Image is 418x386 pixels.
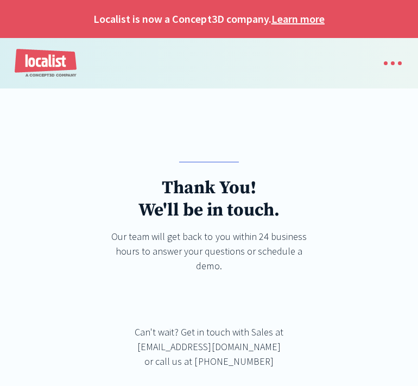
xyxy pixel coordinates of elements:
[105,229,314,273] div: Our team will get back to you within 24 business hours to answer your questions or schedule a demo.
[138,177,280,222] strong: Thank You! We'll be in touch.
[271,11,325,27] a: Learn more
[15,49,78,78] a: home
[372,52,403,75] div: menu
[105,325,314,369] div: Can't wait? Get in touch with Sales at [EMAIL_ADDRESS][DOMAIN_NAME] or call us at [PHONE_NUMBER]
